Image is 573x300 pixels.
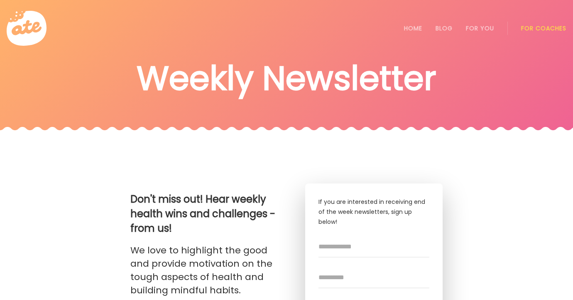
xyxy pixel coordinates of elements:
h1: Weekly Newsletter [137,61,436,96]
a: Home [404,25,422,32]
a: For Coaches [521,25,566,32]
a: For You [466,25,494,32]
a: Blog [436,25,453,32]
p: If you are interested in receiving end of the week newsletters, sign up below! [318,197,429,227]
h1: Don't miss out! Hear weekly health wins and challenges - from us! [130,192,285,236]
p: We love to highlight the good and provide motivation on the tough aspects of health and building ... [130,244,285,297]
